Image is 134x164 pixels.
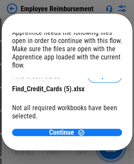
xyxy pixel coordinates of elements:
div: Not all required workbooks have been selected. [12,104,122,120]
span: Continue [49,129,74,136]
button: ContinueContinue [12,129,122,136]
img: Continue [78,129,85,136]
div: Find_Credit_Cards (5).xlsx [12,85,122,93]
span: Open [97,72,112,79]
div: Apprentice needs the following files open in order to continue with this flow. Make sure the file... [12,28,122,69]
